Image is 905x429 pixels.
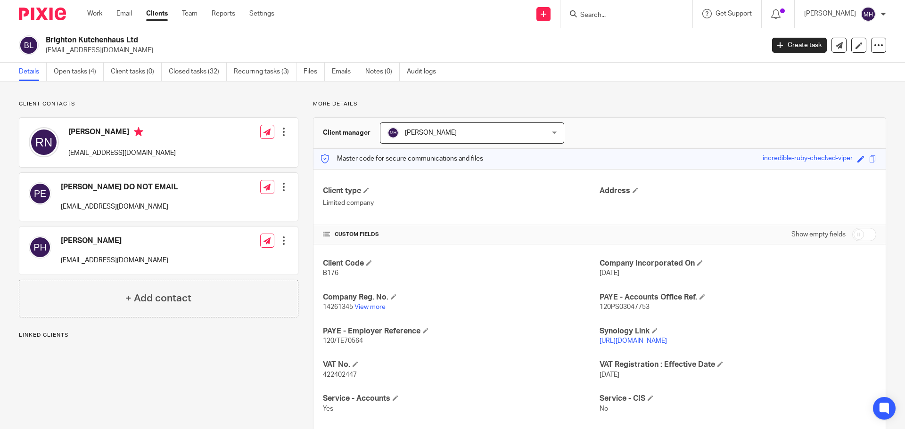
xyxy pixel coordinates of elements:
[234,63,296,81] a: Recurring tasks (3)
[600,259,876,268] h4: Company Incorporated On
[600,405,608,412] span: No
[29,182,51,205] img: svg%3E
[763,154,853,164] div: incredible-ruby-checked-viper
[61,236,168,246] h4: [PERSON_NAME]
[407,63,443,81] a: Audit logs
[249,9,274,18] a: Settings
[600,304,650,310] span: 120PS03047753
[387,127,399,138] img: svg%3E
[19,35,39,55] img: svg%3E
[169,63,227,81] a: Closed tasks (32)
[111,63,162,81] a: Client tasks (0)
[600,360,876,370] h4: VAT Registration : Effective Date
[323,186,600,196] h4: Client type
[61,202,178,211] p: [EMAIL_ADDRESS][DOMAIN_NAME]
[579,11,664,20] input: Search
[323,231,600,238] h4: CUSTOM FIELDS
[323,292,600,302] h4: Company Reg. No.
[354,304,386,310] a: View more
[600,326,876,336] h4: Synology Link
[323,304,353,310] span: 14261345
[134,127,143,137] i: Primary
[600,394,876,404] h4: Service - CIS
[716,10,752,17] span: Get Support
[29,127,59,157] img: svg%3E
[600,338,667,344] a: [URL][DOMAIN_NAME]
[19,100,298,108] p: Client contacts
[61,182,178,192] h4: [PERSON_NAME] DO NOT EMAIL
[321,154,483,163] p: Master code for secure communications and files
[791,230,846,239] label: Show empty fields
[19,63,47,81] a: Details
[323,405,333,412] span: Yes
[116,9,132,18] a: Email
[405,130,457,136] span: [PERSON_NAME]
[54,63,104,81] a: Open tasks (4)
[146,9,168,18] a: Clients
[861,7,876,22] img: svg%3E
[46,35,616,45] h2: Brighton Kutchenhaus Ltd
[313,100,886,108] p: More details
[323,259,600,268] h4: Client Code
[46,46,758,55] p: [EMAIL_ADDRESS][DOMAIN_NAME]
[68,148,176,158] p: [EMAIL_ADDRESS][DOMAIN_NAME]
[323,394,600,404] h4: Service - Accounts
[182,9,197,18] a: Team
[87,9,102,18] a: Work
[804,9,856,18] p: [PERSON_NAME]
[29,236,51,259] img: svg%3E
[772,38,827,53] a: Create task
[600,292,876,302] h4: PAYE - Accounts Office Ref.
[323,360,600,370] h4: VAT No.
[19,8,66,20] img: Pixie
[61,256,168,265] p: [EMAIL_ADDRESS][DOMAIN_NAME]
[323,338,363,344] span: 120/TE70564
[212,9,235,18] a: Reports
[304,63,325,81] a: Files
[600,186,876,196] h4: Address
[323,270,338,276] span: B176
[68,127,176,139] h4: [PERSON_NAME]
[323,372,357,378] span: 422402447
[125,291,191,306] h4: + Add contact
[19,332,298,339] p: Linked clients
[323,128,370,138] h3: Client manager
[600,372,619,378] span: [DATE]
[323,326,600,336] h4: PAYE - Employer Reference
[365,63,400,81] a: Notes (0)
[323,198,600,208] p: Limited company
[600,270,619,276] span: [DATE]
[332,63,358,81] a: Emails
